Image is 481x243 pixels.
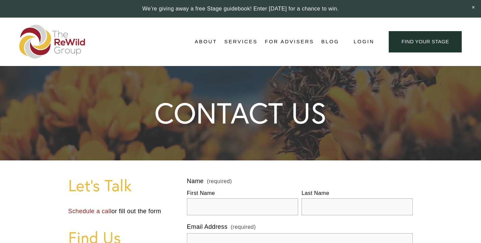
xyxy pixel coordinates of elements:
[389,31,462,52] a: find your stage
[68,208,112,215] a: Schedule a call
[195,37,217,46] span: About
[19,25,86,59] img: The ReWild Group
[321,37,339,47] a: Blog
[224,37,258,47] a: folder dropdown
[187,189,298,198] div: First Name
[265,37,314,47] a: For Advisers
[195,37,217,47] a: folder dropdown
[187,222,227,232] span: Email Address
[154,98,327,128] h1: CONTACT US
[224,37,258,46] span: Services
[68,176,175,194] h1: Let's Talk
[354,37,374,46] a: Login
[187,176,204,186] span: Name
[302,189,413,198] div: Last Name
[207,178,232,184] span: (required)
[68,206,175,216] p: or fill out the form
[231,223,256,231] span: (required)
